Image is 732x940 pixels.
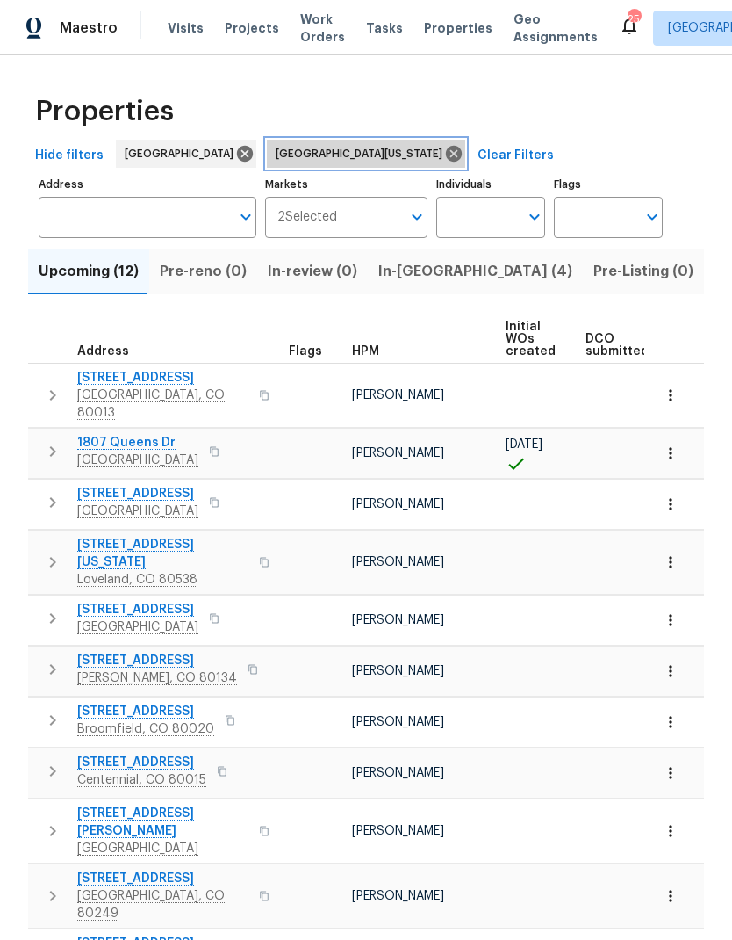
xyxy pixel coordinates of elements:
label: Flags [554,179,663,190]
span: Flags [289,345,322,358]
span: [PERSON_NAME] [352,890,444,902]
span: Address [77,345,129,358]
span: Pre-reno (0) [160,259,247,284]
span: [PERSON_NAME] [352,716,444,728]
span: Upcoming (12) [39,259,139,284]
span: Projects [225,19,279,37]
span: Initial WOs created [506,321,556,358]
span: [PERSON_NAME] [352,767,444,779]
label: Address [39,179,256,190]
span: [GEOGRAPHIC_DATA][US_STATE] [276,145,449,163]
span: [PERSON_NAME] [352,556,444,568]
button: Open [233,205,258,229]
span: [PERSON_NAME] [352,665,444,677]
span: [DATE] [506,438,542,451]
label: Markets [265,179,428,190]
span: DCO submitted [585,333,649,358]
span: HPM [352,345,379,358]
span: Work Orders [300,11,345,46]
span: Geo Assignments [513,11,598,46]
span: Properties [35,103,174,120]
span: [PERSON_NAME] [352,447,444,459]
span: [PERSON_NAME] [352,614,444,626]
div: 25 [628,11,640,28]
span: [PERSON_NAME] [352,825,444,837]
div: [GEOGRAPHIC_DATA] [116,140,256,168]
button: Open [522,205,547,229]
span: In-review (0) [268,259,357,284]
span: [PERSON_NAME] [352,498,444,510]
span: Tasks [366,22,403,34]
span: Visits [168,19,204,37]
span: Pre-Listing (0) [593,259,693,284]
span: Clear Filters [477,145,554,167]
div: [GEOGRAPHIC_DATA][US_STATE] [267,140,465,168]
span: Hide filters [35,145,104,167]
label: Individuals [436,179,545,190]
button: Open [640,205,664,229]
span: 2 Selected [277,210,337,225]
span: [PERSON_NAME] [352,389,444,401]
span: [GEOGRAPHIC_DATA] [125,145,240,163]
button: Hide filters [28,140,111,172]
button: Clear Filters [470,140,561,172]
span: Maestro [60,19,118,37]
span: In-[GEOGRAPHIC_DATA] (4) [378,259,572,284]
span: Properties [424,19,492,37]
button: Open [405,205,429,229]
